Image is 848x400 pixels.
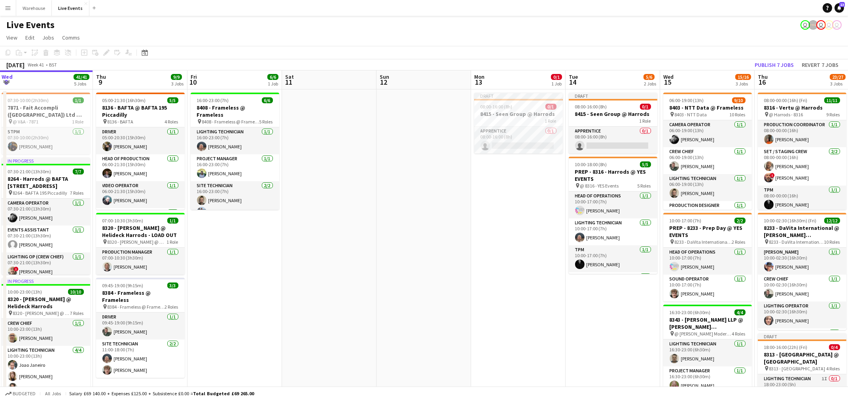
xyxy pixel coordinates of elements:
span: All jobs [44,391,62,396]
button: Publish 7 jobs [751,60,797,70]
button: Revert 7 jobs [799,60,842,70]
div: [DATE] [6,61,25,69]
span: View [6,34,17,41]
app-user-avatar: Production Managers [808,20,818,30]
a: Jobs [39,32,57,43]
span: Comms [62,34,80,41]
h1: Live Events [6,19,55,31]
span: Total Budgeted £69 265.00 [193,391,254,396]
a: Edit [22,32,38,43]
span: Budgeted [13,391,36,396]
a: 13 [835,3,844,13]
app-user-avatar: Technical Department [832,20,842,30]
div: BST [49,62,57,68]
span: Edit [25,34,34,41]
span: 13 [839,2,845,7]
span: Week 41 [26,62,46,68]
div: Salary £69 140.00 + Expenses £125.00 + Subsistence £0.00 = [69,391,254,396]
button: Warehouse [16,0,52,16]
a: Comms [59,32,83,43]
app-user-avatar: Technical Department [824,20,834,30]
app-user-avatar: Eden Hopkins [801,20,810,30]
button: Budgeted [4,389,37,398]
span: Jobs [42,34,54,41]
button: Live Events [52,0,89,16]
app-user-avatar: Technical Department [816,20,826,30]
a: View [3,32,21,43]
